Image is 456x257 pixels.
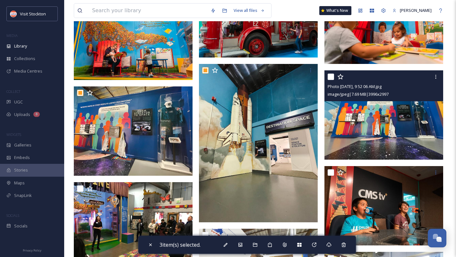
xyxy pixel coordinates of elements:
img: Childrens-Museum-of-Stockton-26.jpg [74,1,193,80]
div: 8 [33,112,40,117]
span: Media Centres [14,68,42,74]
span: UGC [14,99,23,105]
img: Childrens-Museum-of-Stockton-9.jpg [324,166,443,245]
img: Photo Aug 06, 9 55 15 AM.jpg [199,64,318,222]
span: image/jpeg | 7.69 MB | 3996 x 2997 [328,91,389,97]
span: Galleries [14,142,31,148]
img: Photo Aug 06, 9 52 26 AM.jpg [74,86,193,176]
span: SOCIALS [6,213,19,218]
span: WIDGETS [6,132,21,137]
a: View all files [230,4,268,17]
a: What's New [319,6,351,15]
span: [PERSON_NAME] [400,7,432,13]
button: Open Chat [428,229,446,247]
span: 3 item(s) selected. [159,241,201,248]
span: Photo [DATE], 9 52 06 AM.jpg [328,84,382,89]
img: Photo Aug 06, 9 52 06 AM.jpg [324,70,443,160]
span: Visit Stockton [20,11,46,17]
span: Uploads [14,111,30,118]
span: SnapLink [14,192,32,199]
input: Search your library [89,4,207,18]
span: MEDIA [6,33,18,38]
span: Privacy Policy [23,248,41,253]
a: Privacy Policy [23,246,41,254]
span: Maps [14,180,25,186]
span: Embeds [14,155,30,161]
span: Collections [14,56,35,62]
span: Socials [14,223,28,229]
img: unnamed.jpeg [10,11,17,17]
span: COLLECT [6,89,20,94]
span: Stories [14,167,28,173]
a: [PERSON_NAME] [389,4,435,17]
span: Library [14,43,27,49]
